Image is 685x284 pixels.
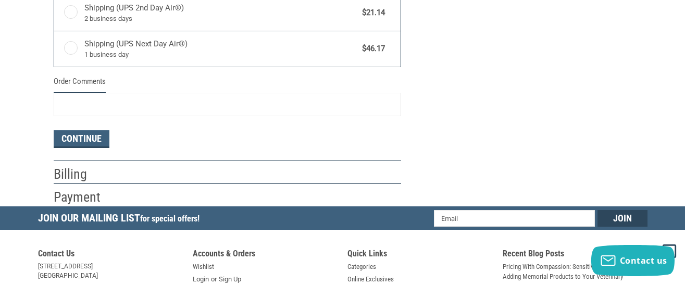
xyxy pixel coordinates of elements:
span: 2 business days [84,14,357,24]
input: Email [434,210,595,227]
span: Contact us [620,255,667,266]
h5: Contact Us [38,249,183,262]
span: 1 business day [84,50,357,60]
a: Categories [347,262,376,272]
h2: Payment [54,189,115,206]
span: $46.17 [357,43,385,55]
a: Wishlist [193,262,214,272]
button: Continue [54,130,109,148]
span: for special offers! [140,214,200,224]
span: Shipping (UPS Next Day Air®) [84,38,357,60]
input: Join [597,210,647,227]
button: Contact us [591,245,675,276]
span: Shipping (UPS 2nd Day Air®) [84,2,357,24]
h5: Recent Blog Posts [503,249,647,262]
h2: Billing [54,166,115,183]
h5: Quick Links [347,249,492,262]
legend: Order Comments [54,76,106,93]
h5: Accounts & Orders [193,249,338,262]
span: $21.14 [357,7,385,19]
h5: Join Our Mailing List [38,206,205,233]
